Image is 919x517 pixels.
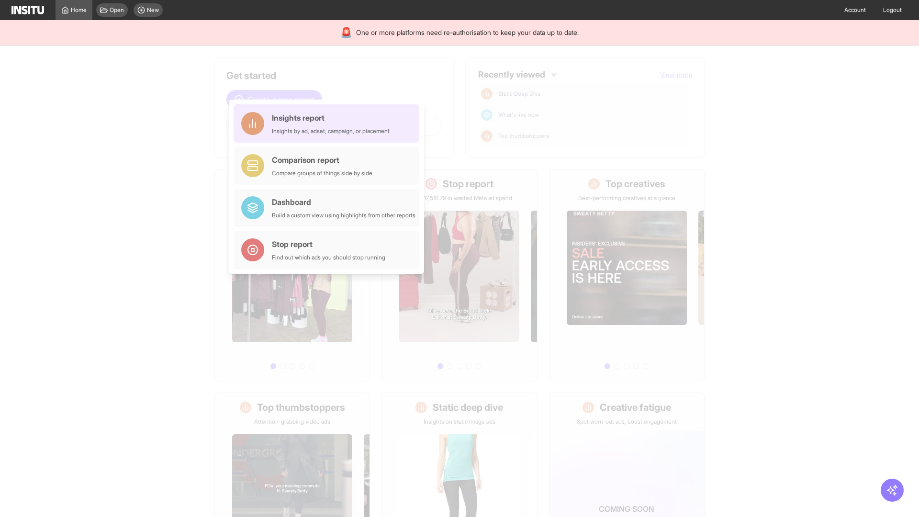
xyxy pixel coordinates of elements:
[272,196,415,208] div: Dashboard
[272,127,390,135] div: Insights by ad, adset, campaign, or placement
[340,26,352,39] div: 🚨
[272,154,372,166] div: Comparison report
[147,6,159,14] span: New
[272,169,372,177] div: Compare groups of things side by side
[110,6,124,14] span: Open
[272,238,385,250] div: Stop report
[272,254,385,261] div: Find out which ads you should stop running
[356,28,579,37] span: One or more platforms need re-authorisation to keep your data up to date.
[272,112,390,124] div: Insights report
[272,212,415,219] div: Build a custom view using highlights from other reports
[11,6,44,14] img: Logo
[71,6,87,14] span: Home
